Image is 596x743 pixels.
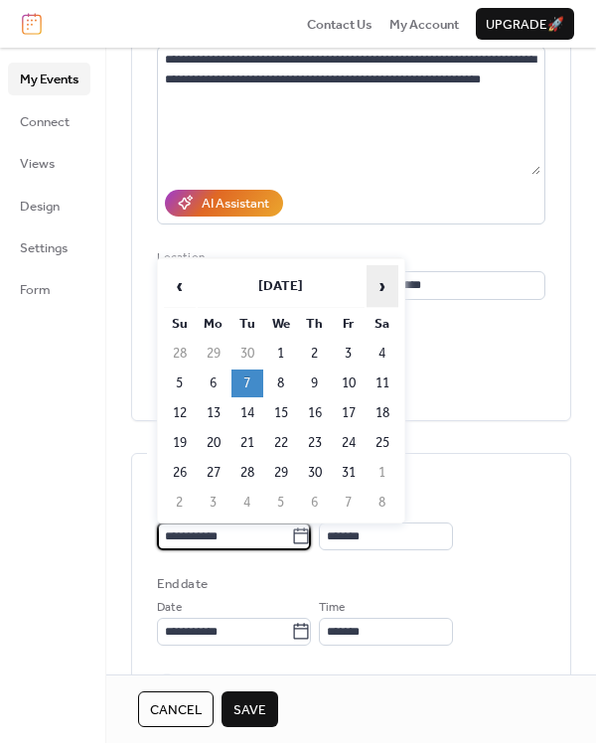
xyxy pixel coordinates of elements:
[8,105,90,137] a: Connect
[299,489,331,517] td: 6
[367,399,398,427] td: 18
[299,399,331,427] td: 16
[265,370,297,397] td: 8
[198,370,229,397] td: 6
[20,154,55,174] span: Views
[231,459,263,487] td: 28
[333,340,365,368] td: 3
[198,340,229,368] td: 29
[164,459,196,487] td: 26
[150,700,202,720] span: Cancel
[333,429,365,457] td: 24
[231,429,263,457] td: 21
[231,370,263,397] td: 7
[198,310,229,338] th: Mo
[368,266,397,306] span: ›
[8,273,90,305] a: Form
[164,310,196,338] th: Su
[198,429,229,457] td: 20
[231,399,263,427] td: 14
[389,14,459,34] a: My Account
[198,265,365,308] th: [DATE]
[265,340,297,368] td: 1
[265,489,297,517] td: 5
[367,429,398,457] td: 25
[299,370,331,397] td: 9
[8,231,90,263] a: Settings
[164,489,196,517] td: 2
[389,15,459,35] span: My Account
[299,340,331,368] td: 2
[164,429,196,457] td: 19
[367,310,398,338] th: Sa
[307,14,372,34] a: Contact Us
[8,63,90,94] a: My Events
[8,190,90,222] a: Design
[20,112,70,132] span: Connect
[367,370,398,397] td: 11
[486,15,564,35] span: Upgrade 🚀
[333,399,365,427] td: 17
[20,238,68,258] span: Settings
[299,310,331,338] th: Th
[181,670,216,690] span: All day
[198,399,229,427] td: 13
[20,70,78,89] span: My Events
[231,340,263,368] td: 30
[333,459,365,487] td: 31
[333,489,365,517] td: 7
[265,310,297,338] th: We
[8,147,90,179] a: Views
[202,194,269,214] div: AI Assistant
[231,489,263,517] td: 4
[265,399,297,427] td: 15
[367,459,398,487] td: 1
[20,280,51,300] span: Form
[165,266,195,306] span: ‹
[22,13,42,35] img: logo
[299,459,331,487] td: 30
[157,574,208,594] div: End date
[299,429,331,457] td: 23
[157,248,541,268] div: Location
[164,340,196,368] td: 28
[476,8,574,40] button: Upgrade🚀
[20,197,60,217] span: Design
[265,429,297,457] td: 22
[222,691,278,727] button: Save
[165,190,283,216] button: AI Assistant
[265,459,297,487] td: 29
[157,598,182,618] span: Date
[307,15,372,35] span: Contact Us
[198,459,229,487] td: 27
[231,310,263,338] th: Tu
[367,489,398,517] td: 8
[138,691,214,727] button: Cancel
[198,489,229,517] td: 3
[319,598,345,618] span: Time
[233,700,266,720] span: Save
[333,310,365,338] th: Fr
[164,370,196,397] td: 5
[367,340,398,368] td: 4
[333,370,365,397] td: 10
[164,399,196,427] td: 12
